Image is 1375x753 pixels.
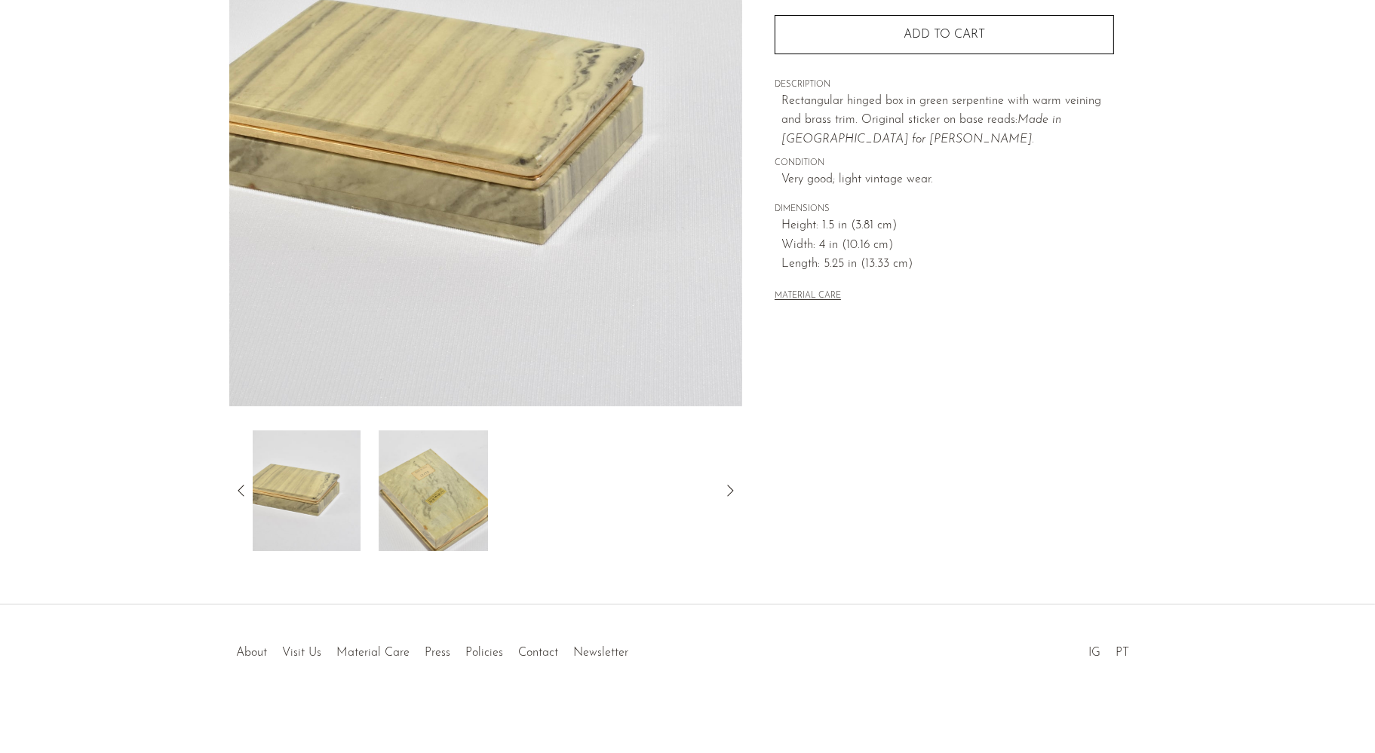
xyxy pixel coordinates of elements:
a: Contact [519,647,559,659]
a: Material Care [337,647,410,659]
img: Hinged Stone Italian Box [252,430,361,551]
a: Press [425,647,451,659]
p: Rectangular hinged box in green serpentine with warm veining and brass trim. Original sticker on ... [781,92,1114,150]
span: Very good; light vintage wear. [781,170,1114,190]
a: About [237,647,268,659]
a: Visit Us [283,647,322,659]
a: IG [1088,647,1100,659]
span: DESCRIPTION [775,78,1114,92]
a: PT [1116,647,1129,659]
ul: Quick links [229,635,637,663]
span: DIMENSIONS [775,203,1114,216]
span: CONDITION [775,157,1114,170]
span: Height: 1.5 in (3.81 cm) [781,216,1114,236]
button: Add to cart [775,15,1114,54]
ul: Social Medias [1081,635,1137,663]
span: Width: 4 in (10.16 cm) [781,236,1114,256]
span: Length: 5.25 in (13.33 cm) [781,255,1114,274]
span: Add to cart [904,29,985,41]
img: Hinged Stone Italian Box [379,430,489,551]
button: MATERIAL CARE [775,291,841,302]
a: Policies [466,647,504,659]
